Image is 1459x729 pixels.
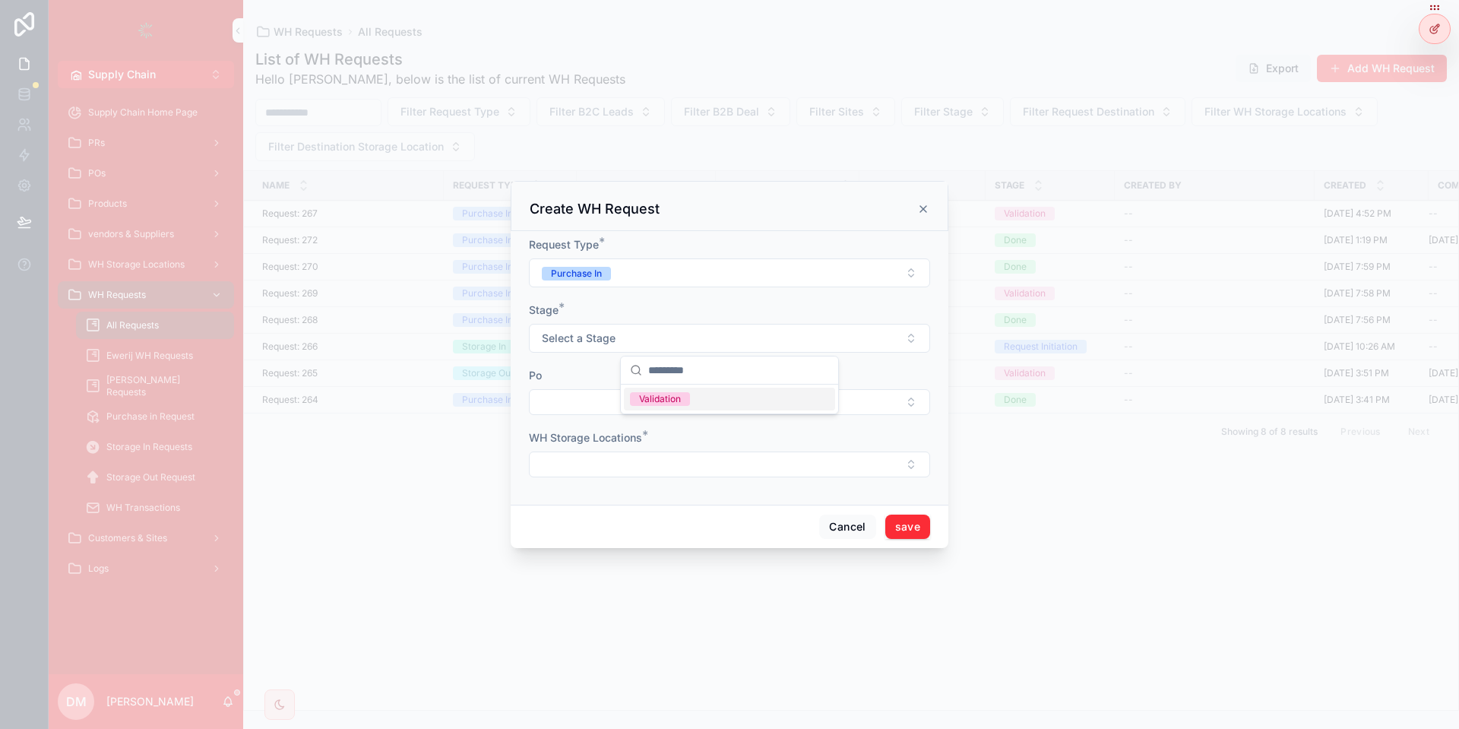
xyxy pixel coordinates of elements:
[529,303,559,316] span: Stage
[529,238,599,251] span: Request Type
[529,452,930,477] button: Select Button
[529,431,642,444] span: WH Storage Locations
[529,369,542,382] span: Po
[529,324,930,353] button: Select Button
[542,331,616,346] span: Select a Stage
[529,389,930,415] button: Select Button
[885,515,930,539] button: save
[639,392,681,406] div: Validation
[529,258,930,287] button: Select Button
[621,385,838,414] div: Suggestions
[551,267,602,281] div: Purchase In
[819,515,875,539] button: Cancel
[530,200,660,218] h3: Create WH Request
